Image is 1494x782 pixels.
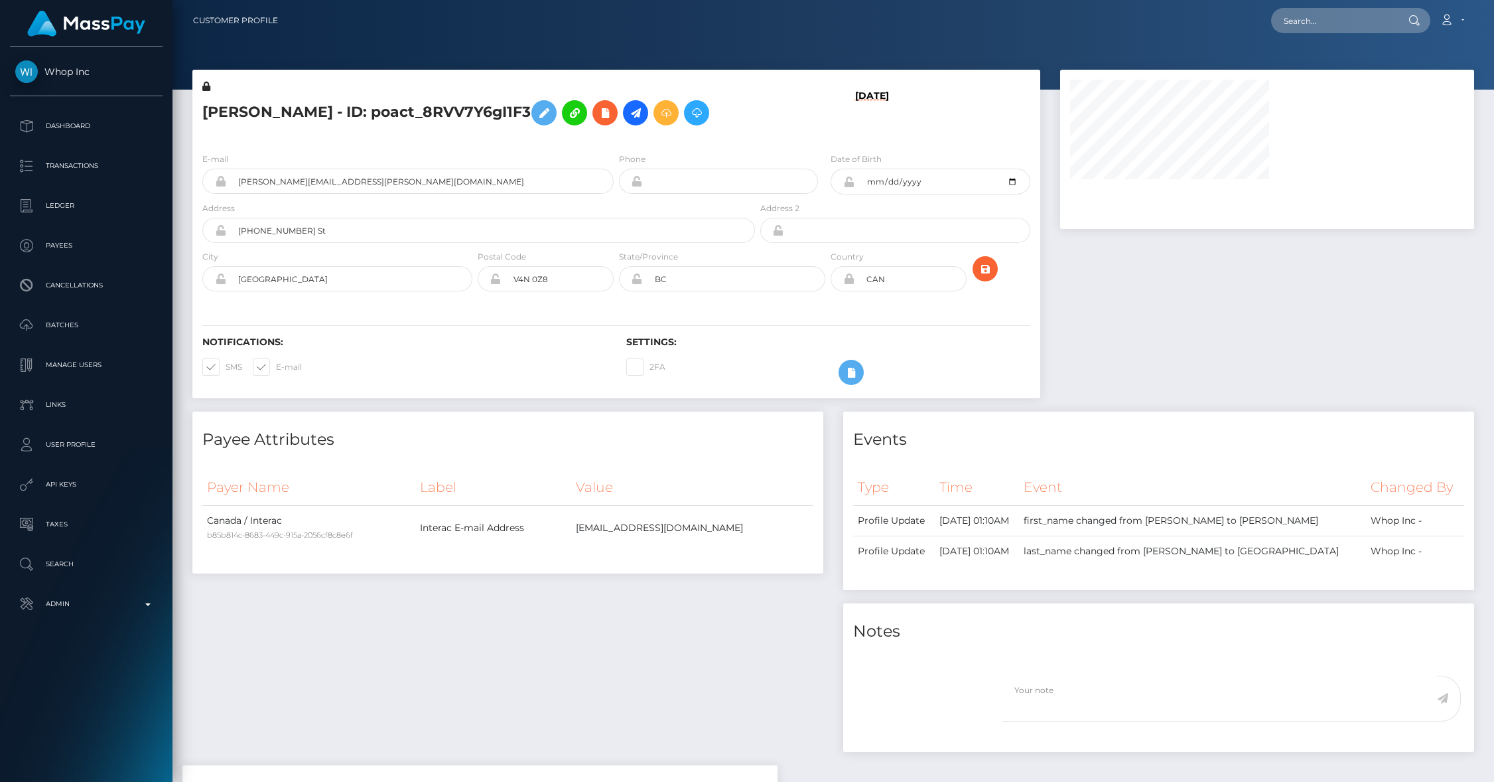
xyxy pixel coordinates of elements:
[415,506,571,550] td: Interac E-mail Address
[853,469,935,506] th: Type
[571,506,813,550] td: [EMAIL_ADDRESS][DOMAIN_NAME]
[10,149,163,183] a: Transactions
[15,196,157,216] p: Ledger
[202,358,242,376] label: SMS
[10,229,163,262] a: Payees
[1366,469,1464,506] th: Changed By
[15,554,157,574] p: Search
[855,90,889,137] h6: [DATE]
[15,395,157,415] p: Links
[415,469,571,506] th: Label
[202,94,748,132] h5: [PERSON_NAME] - ID: poact_8RVV7Y6gI1F3
[202,469,415,506] th: Payer Name
[478,251,526,263] label: Postal Code
[1019,469,1366,506] th: Event
[15,315,157,335] p: Batches
[15,116,157,136] p: Dashboard
[15,435,157,455] p: User Profile
[10,548,163,581] a: Search
[15,594,157,614] p: Admin
[935,506,1019,536] td: [DATE] 01:10AM
[10,349,163,382] a: Manage Users
[15,236,157,256] p: Payees
[1366,536,1464,567] td: Whop Inc -
[15,275,157,295] p: Cancellations
[202,251,218,263] label: City
[935,469,1019,506] th: Time
[760,202,799,214] label: Address 2
[193,7,278,35] a: Customer Profile
[15,156,157,176] p: Transactions
[207,530,353,540] small: b85b814c-8683-449c-915a-2056cf8c8e6f
[626,358,665,376] label: 2FA
[202,153,228,165] label: E-mail
[10,428,163,461] a: User Profile
[1366,506,1464,536] td: Whop Inc -
[1019,536,1366,567] td: last_name changed from [PERSON_NAME] to [GEOGRAPHIC_DATA]
[571,469,813,506] th: Value
[10,309,163,342] a: Batches
[10,189,163,222] a: Ledger
[619,251,678,263] label: State/Province
[253,358,302,376] label: E-mail
[10,468,163,501] a: API Keys
[15,514,157,534] p: Taxes
[10,66,163,78] span: Whop Inc
[202,202,235,214] label: Address
[15,475,157,495] p: API Keys
[1019,506,1366,536] td: first_name changed from [PERSON_NAME] to [PERSON_NAME]
[202,506,415,550] td: Canada / Interac
[853,536,935,567] td: Profile Update
[10,388,163,422] a: Links
[15,355,157,375] p: Manage Users
[853,428,1464,451] h4: Events
[10,110,163,143] a: Dashboard
[626,337,1030,348] h6: Settings:
[10,587,163,621] a: Admin
[853,506,935,536] td: Profile Update
[10,508,163,541] a: Taxes
[619,153,645,165] label: Phone
[10,269,163,302] a: Cancellations
[831,153,882,165] label: Date of Birth
[202,428,813,451] h4: Payee Attributes
[27,11,145,37] img: MassPay Logo
[1271,8,1396,33] input: Search...
[623,100,648,125] a: Initiate Payout
[853,620,1464,643] h4: Notes
[202,337,606,348] h6: Notifications:
[831,251,864,263] label: Country
[935,536,1019,567] td: [DATE] 01:10AM
[15,60,38,83] img: Whop Inc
